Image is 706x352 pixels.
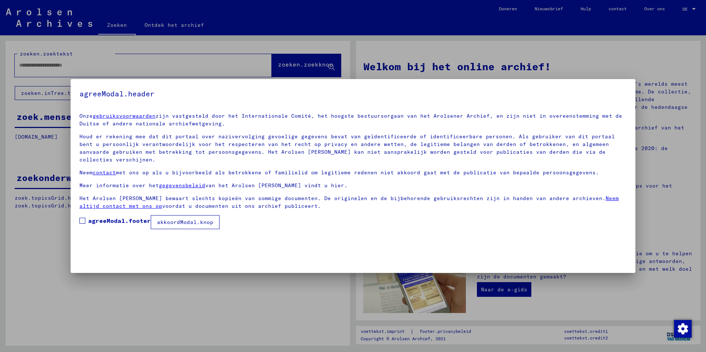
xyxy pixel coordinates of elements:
[93,113,156,119] a: gebruiksvoorwaarden
[79,113,93,119] font: Onze
[151,215,220,229] button: akkoordModal.knop
[88,217,151,224] font: agreeModal.footer
[205,182,347,189] font: van het Arolsen [PERSON_NAME] vindt u hier.
[79,195,606,202] font: Het Arolsen [PERSON_NAME] bewaart slechts kopieën van sommige documenten. De originelen en de bij...
[162,203,321,209] font: voordat u documenten uit ons archief publiceert.
[79,182,159,189] font: Meer informatie over het
[116,169,599,176] font: met ons op als u bijvoorbeeld als betrokkene of familielid om legitieme redenen niet akkoord gaat...
[93,169,116,176] a: contact
[159,182,205,189] a: gegevensbeleid
[674,320,692,338] img: Wijzigingstoestemming
[79,133,615,163] font: Houd er rekening mee dat dit portaal over nazivervolging gevoelige gegevens bevat van geïdentific...
[79,169,93,176] font: Neem
[157,219,213,225] font: akkoordModal.knop
[79,89,154,98] font: agreeModal.header
[79,113,622,127] font: zijn vastgesteld door het Internationale Comité, het hoogste bestuursorgaan van het Arolsener Arc...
